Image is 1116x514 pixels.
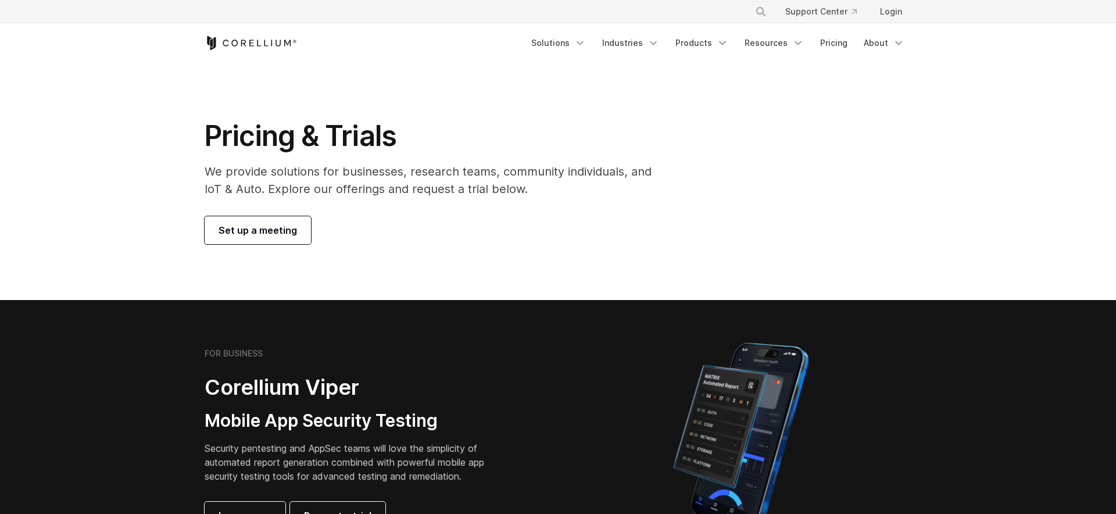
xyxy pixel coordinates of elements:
[219,223,297,237] span: Set up a meeting
[813,33,854,53] a: Pricing
[205,216,311,244] a: Set up a meeting
[205,119,668,154] h1: Pricing & Trials
[524,33,593,53] a: Solutions
[668,33,735,53] a: Products
[205,410,502,432] h3: Mobile App Security Testing
[741,1,911,22] div: Navigation Menu
[205,348,263,359] h6: FOR BUSINESS
[871,1,911,22] a: Login
[595,33,666,53] a: Industries
[738,33,811,53] a: Resources
[205,441,502,483] p: Security pentesting and AppSec teams will love the simplicity of automated report generation comb...
[205,163,668,198] p: We provide solutions for businesses, research teams, community individuals, and IoT & Auto. Explo...
[524,33,911,53] div: Navigation Menu
[205,374,502,401] h2: Corellium Viper
[857,33,911,53] a: About
[776,1,866,22] a: Support Center
[205,36,297,50] a: Corellium Home
[750,1,771,22] button: Search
